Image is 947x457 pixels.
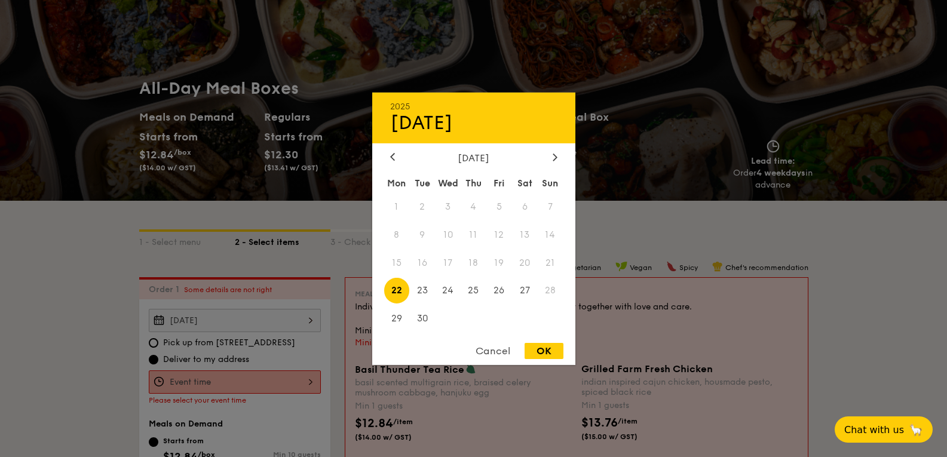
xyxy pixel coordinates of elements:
div: Mon [384,172,410,194]
div: Thu [461,172,486,194]
div: Sat [512,172,538,194]
div: Cancel [464,343,522,359]
span: 18 [461,250,486,275]
span: 2 [409,194,435,219]
div: Wed [435,172,461,194]
button: Chat with us🦙 [835,416,933,443]
span: 5 [486,194,512,219]
span: 9 [409,222,435,247]
span: 1 [384,194,410,219]
span: 11 [461,222,486,247]
div: [DATE] [390,152,557,163]
span: 16 [409,250,435,275]
span: 20 [512,250,538,275]
span: 28 [538,278,563,303]
span: 17 [435,250,461,275]
span: 8 [384,222,410,247]
span: 25 [461,278,486,303]
span: 13 [512,222,538,247]
span: 22 [384,278,410,303]
span: Chat with us [844,424,904,435]
div: 2025 [390,101,557,111]
span: 🦙 [909,423,923,437]
span: 12 [486,222,512,247]
span: 19 [486,250,512,275]
span: 24 [435,278,461,303]
span: 29 [384,306,410,332]
span: 7 [538,194,563,219]
span: 30 [409,306,435,332]
span: 27 [512,278,538,303]
div: Fri [486,172,512,194]
span: 26 [486,278,512,303]
span: 10 [435,222,461,247]
div: Tue [409,172,435,194]
span: 21 [538,250,563,275]
div: Sun [538,172,563,194]
div: OK [525,343,563,359]
span: 15 [384,250,410,275]
span: 6 [512,194,538,219]
div: [DATE] [390,111,557,134]
span: 14 [538,222,563,247]
span: 23 [409,278,435,303]
span: 3 [435,194,461,219]
span: 4 [461,194,486,219]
